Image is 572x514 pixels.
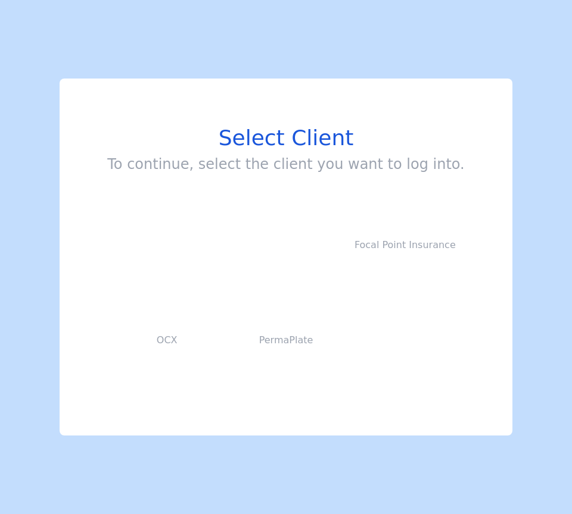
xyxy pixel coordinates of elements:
[107,126,464,150] h1: Select Client
[107,293,226,388] button: OCX
[346,238,465,252] p: Focal Point Insurance
[107,155,464,174] h3: To continue, select the client you want to log into.
[226,293,346,388] button: PermaPlate
[226,333,346,347] p: PermaPlate
[346,198,465,293] button: Focal Point Insurance
[107,333,226,347] p: OCX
